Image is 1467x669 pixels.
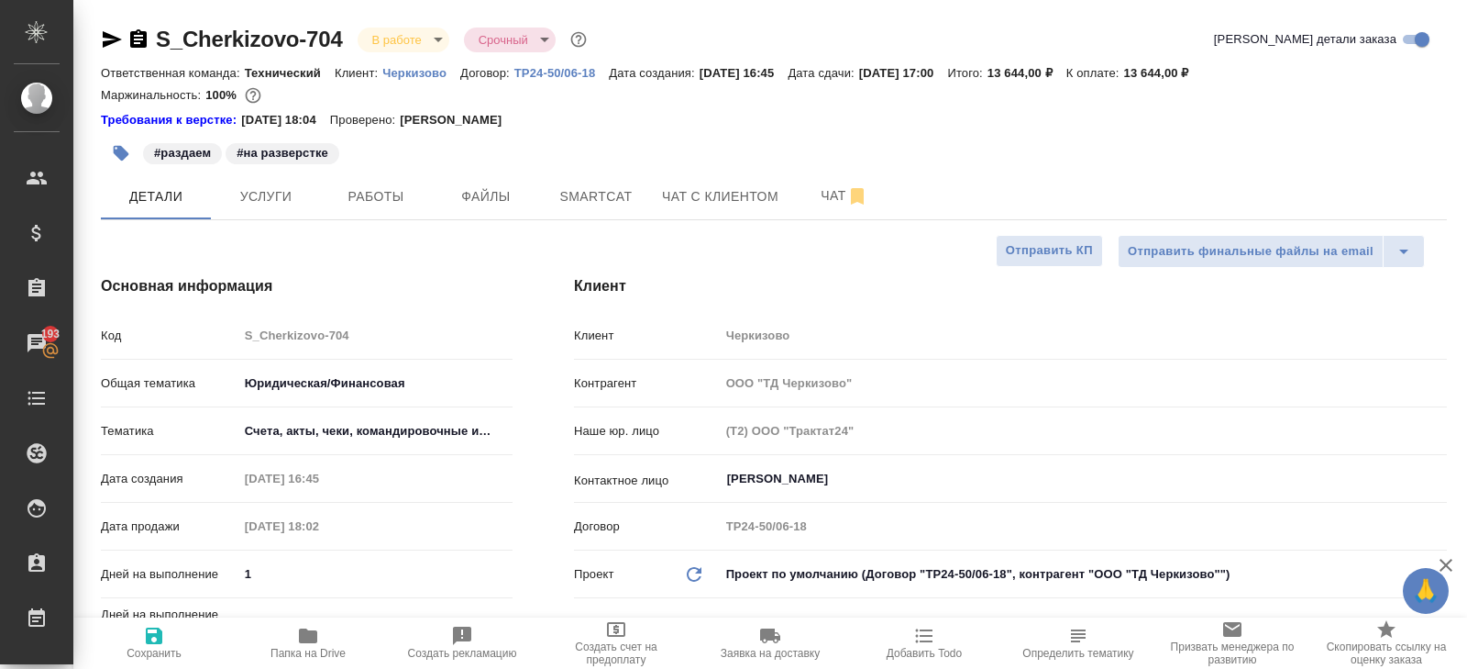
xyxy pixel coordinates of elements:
span: Сохранить [127,647,182,660]
span: [PERSON_NAME] детали заказа [1214,30,1396,49]
button: Добавить тэг [101,133,141,173]
button: Отправить финальные файлы на email [1118,235,1384,268]
button: 🙏 [1403,568,1449,614]
span: Создать рекламацию [408,647,517,660]
input: Пустое поле [720,513,1447,540]
p: Дата создания [101,470,238,488]
span: 🙏 [1410,572,1441,610]
p: [DATE] 17:00 [859,66,948,80]
p: #раздаем [154,144,211,162]
span: Детали [112,185,200,208]
span: Папка на Drive [270,647,346,660]
span: Заявка на доставку [721,647,820,660]
p: 13 644,00 ₽ [1124,66,1203,80]
p: Проект [574,565,614,584]
p: Дней на выполнение (авт.) [101,606,238,642]
button: Добавить Todo [847,618,1001,669]
p: Договор: [460,66,514,80]
p: Тематика [101,422,238,440]
button: Сохранить [77,618,231,669]
span: Определить тематику [1022,647,1133,660]
a: ТР24-50/06-18 [514,64,610,80]
span: 193 [30,325,72,343]
p: 100% [205,88,241,102]
p: Клиент [574,327,720,345]
p: Общая тематика [101,374,238,393]
input: Пустое поле [238,610,513,637]
span: Скопировать ссылку на оценку заказа [1320,641,1452,666]
div: Счета, акты, чеки, командировочные и таможенные документы [238,416,513,447]
button: Скопировать ссылку на оценку заказа [1309,618,1463,669]
span: Smartcat [552,185,640,208]
input: Пустое поле [238,322,513,349]
span: Призвать менеджера по развитию [1166,641,1298,666]
div: split button [1118,235,1425,268]
a: Требования к верстке: [101,111,241,129]
span: Чат с клиентом [662,185,778,208]
p: Итого: [947,66,987,80]
input: Пустое поле [720,322,1447,349]
p: Договор [574,518,720,536]
input: Пустое поле [238,513,399,540]
button: Open [1437,477,1440,481]
span: Услуги [222,185,310,208]
h4: Клиент [574,275,1447,297]
span: Отправить финальные файлы на email [1128,241,1373,262]
a: S_Cherkizovo-704 [156,27,343,51]
p: [PERSON_NAME] [400,111,515,129]
button: Срочный [473,32,534,48]
p: К оплате: [1066,66,1124,80]
svg: Отписаться [846,185,868,207]
a: 193 [5,320,69,366]
button: Заявка на доставку [693,618,847,669]
span: на разверстке [224,144,341,160]
button: Создать рекламацию [385,618,539,669]
span: раздаем [141,144,224,160]
p: Технический [245,66,335,80]
div: Нажми, чтобы открыть папку с инструкцией [101,111,241,129]
p: Дата создания: [609,66,699,80]
button: Отправить КП [996,235,1103,267]
button: Определить тематику [1001,618,1155,669]
div: Юридическая/Финансовая [238,368,513,399]
span: Файлы [442,185,530,208]
p: #на разверстке [237,144,328,162]
button: Папка на Drive [231,618,385,669]
p: Дней на выполнение [101,565,238,584]
button: В работе [367,32,427,48]
input: Пустое поле [238,465,399,492]
div: Проект по умолчанию (Договор "ТР24-50/06-18", контрагент "ООО "ТД Черкизово"") [720,559,1447,590]
span: Работы [332,185,420,208]
button: 0.00 RUB; [241,84,265,107]
p: Маржинальность: [101,88,205,102]
div: В работе [358,28,449,52]
p: Контактное лицо [574,472,720,490]
p: [DATE] 18:04 [241,111,330,129]
p: Код [101,327,238,345]
input: Пустое поле [720,418,1447,444]
p: Дата сдачи: [788,66,858,80]
a: Черкизово [382,64,460,80]
p: 13 644,00 ₽ [987,66,1066,80]
p: [DATE] 16:45 [700,66,789,80]
button: Скопировать ссылку для ЯМессенджера [101,28,123,50]
div: В работе [464,28,556,52]
input: ✎ Введи что-нибудь [238,561,513,587]
p: Черкизово [382,66,460,80]
button: Скопировать ссылку [127,28,149,50]
button: Создать счет на предоплату [539,618,693,669]
p: Наше юр. лицо [574,422,720,440]
span: Добавить Todo [887,647,962,660]
h4: Основная информация [101,275,501,297]
button: Призвать менеджера по развитию [1155,618,1309,669]
span: Чат [800,184,888,207]
p: Контрагент [574,374,720,393]
p: Клиент: [335,66,382,80]
p: ТР24-50/06-18 [514,66,610,80]
span: Отправить КП [1006,240,1093,262]
p: Проверено: [330,111,401,129]
p: Ответственная команда: [101,66,245,80]
button: Доп статусы указывают на важность/срочность заказа [567,28,590,51]
p: Дата продажи [101,518,238,536]
input: Пустое поле [720,370,1447,396]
